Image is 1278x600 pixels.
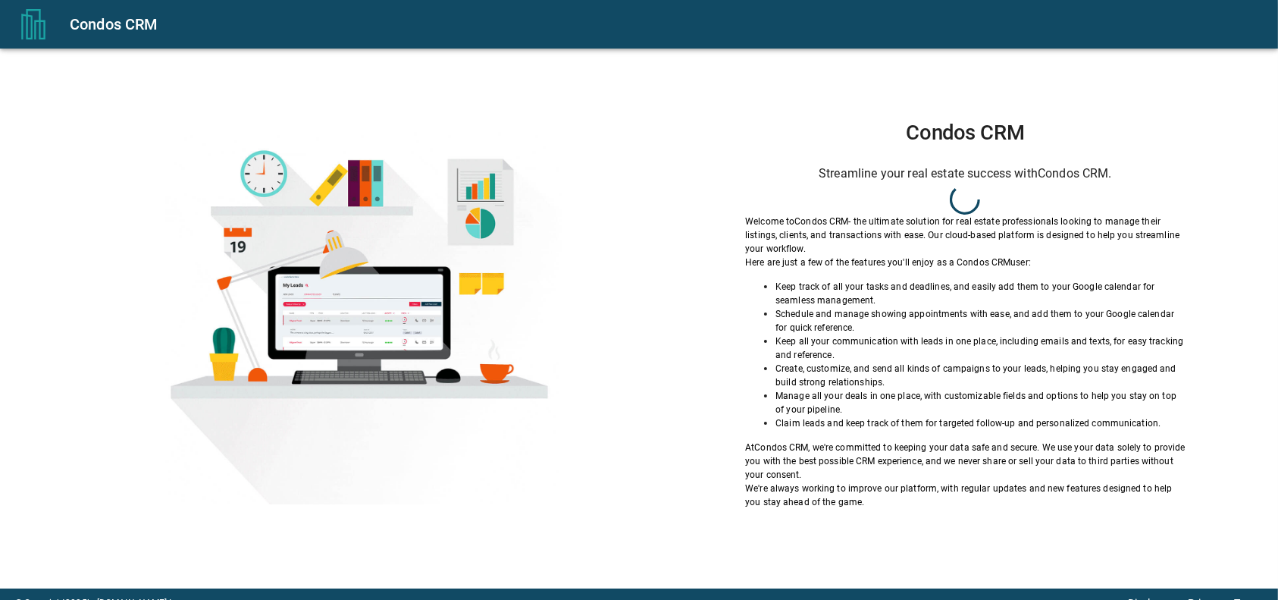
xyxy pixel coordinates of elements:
[775,280,1186,307] p: Keep track of all your tasks and deadlines, and easily add them to your Google calendar for seaml...
[745,215,1186,256] p: Welcome to Condos CRM - the ultimate solution for real estate professionals looking to manage the...
[745,482,1186,509] p: We're always working to improve our platform, with regular updates and new features designed to h...
[70,12,1260,36] div: Condos CRM
[775,389,1186,416] p: Manage all your deals in one place, with customizable fields and options to help you stay on top ...
[745,121,1186,145] h1: Condos CRM
[745,441,1186,482] p: At Condos CRM , we're committed to keeping your data safe and secure. We use your data solely to ...
[775,362,1186,389] p: Create, customize, and send all kinds of campaigns to your leads, helping you stay engaged and bu...
[745,163,1186,184] h6: Streamline your real estate success with Condos CRM .
[775,335,1186,362] p: Keep all your communication with leads in one place, including emails and texts, for easy trackin...
[745,256,1186,269] p: Here are just a few of the features you'll enjoy as a Condos CRM user:
[775,416,1186,430] p: Claim leads and keep track of them for targeted follow-up and personalized communication.
[775,307,1186,335] p: Schedule and manage showing appointments with ease, and add them to your Google calendar for quic...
